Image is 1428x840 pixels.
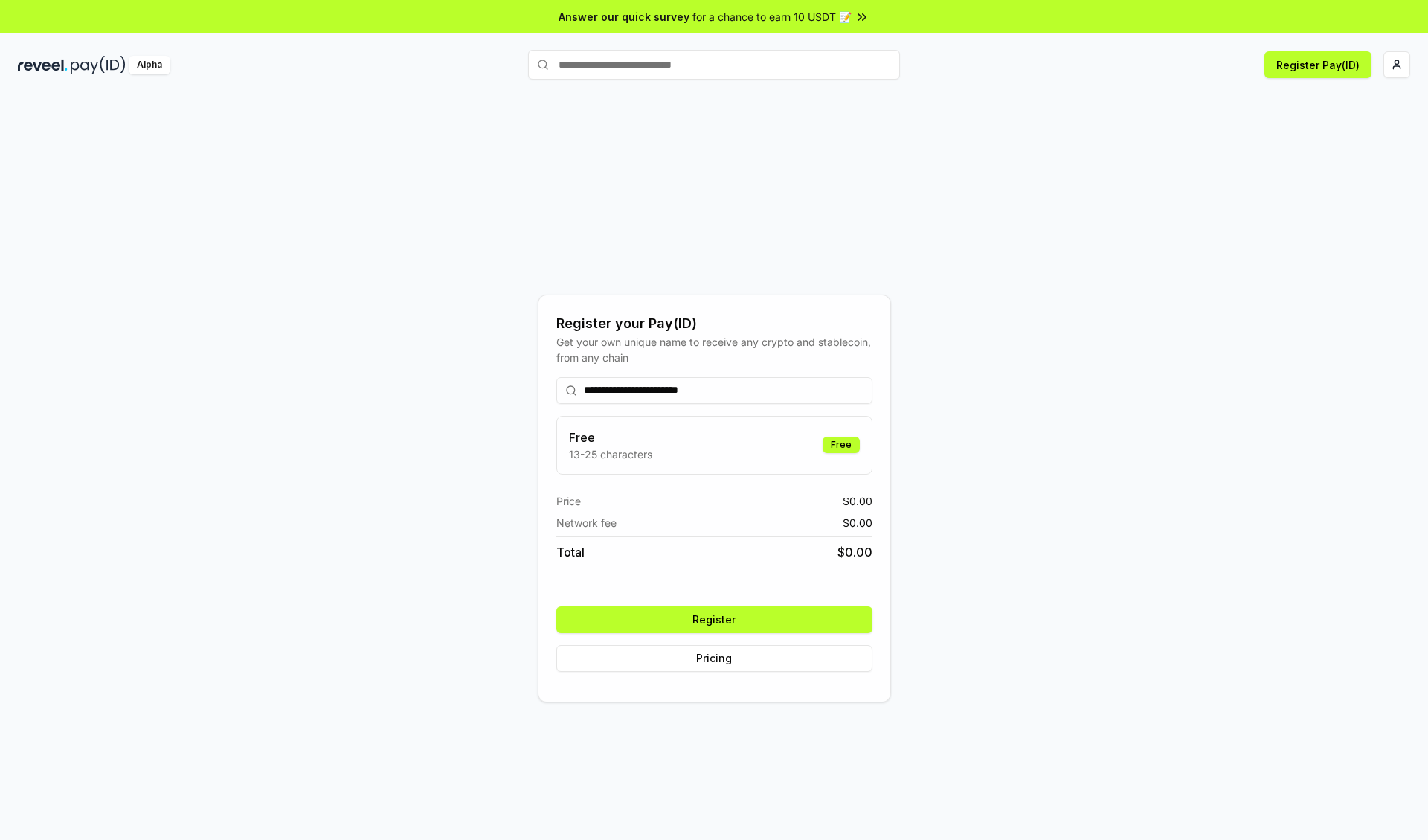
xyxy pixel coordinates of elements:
[18,56,68,74] img: reveel_dark
[556,645,872,672] button: Pricing
[559,9,689,25] span: Answer our quick survey
[556,313,872,334] div: Register your Pay(ID)
[1264,51,1371,78] button: Register Pay(ID)
[837,543,872,561] span: $ 0.00
[129,56,170,74] div: Alpha
[692,9,852,25] span: for a chance to earn 10 USDT 📝
[569,429,652,446] h3: Free
[71,56,126,74] img: pay_id
[823,437,860,453] div: Free
[556,606,872,633] button: Register
[556,493,581,509] span: Price
[556,515,617,530] span: Network fee
[843,515,872,530] span: $ 0.00
[556,543,585,561] span: Total
[843,493,872,509] span: $ 0.00
[569,446,652,462] p: 13-25 characters
[556,334,872,365] div: Get your own unique name to receive any crypto and stablecoin, from any chain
